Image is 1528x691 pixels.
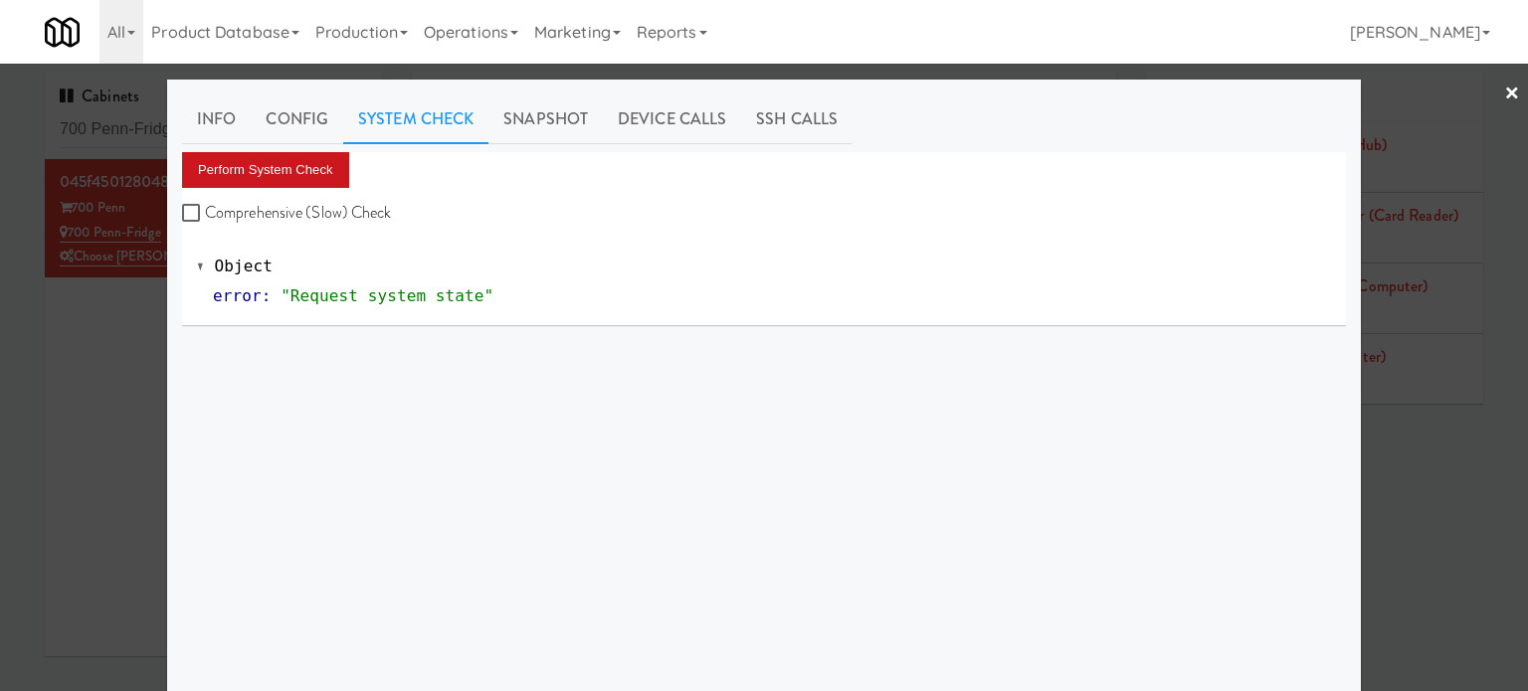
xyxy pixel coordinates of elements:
a: Device Calls [603,94,741,144]
span: "Request system state" [281,286,493,305]
button: Perform System Check [182,152,349,188]
a: Config [251,94,343,144]
a: × [1504,64,1520,125]
span: error [213,286,262,305]
a: Info [182,94,251,144]
span: Object [215,257,273,275]
label: Comprehensive (Slow) Check [182,198,392,228]
img: Micromart [45,15,80,50]
a: Snapshot [488,94,603,144]
input: Comprehensive (Slow) Check [182,206,205,222]
a: System Check [343,94,488,144]
a: SSH Calls [741,94,853,144]
span: : [262,286,272,305]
